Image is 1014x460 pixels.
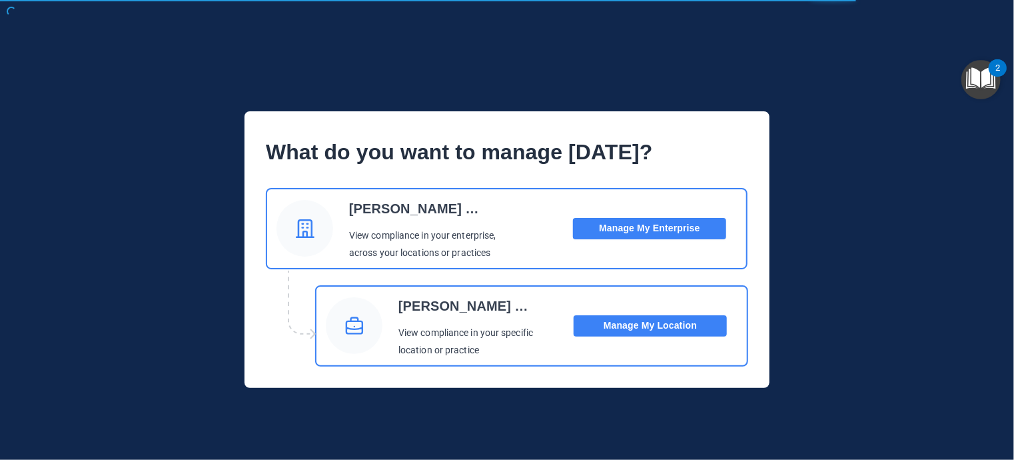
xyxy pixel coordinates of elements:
[995,68,1000,85] div: 2
[398,342,535,359] p: location or practice
[961,60,1001,99] button: Open Resource Center, 2 new notifications
[349,245,496,262] p: across your locations or practices
[398,325,535,342] p: View compliance in your specific
[573,218,726,239] button: Manage My Enterprise
[266,133,748,172] p: What do you want to manage [DATE]?
[398,293,535,319] p: Holmes and Palmer Orthodontics - Hurricane
[574,315,727,337] button: Manage My Location
[349,227,496,245] p: View compliance in your enterprise,
[349,195,486,222] p: Holmes and Palmer Orthodontics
